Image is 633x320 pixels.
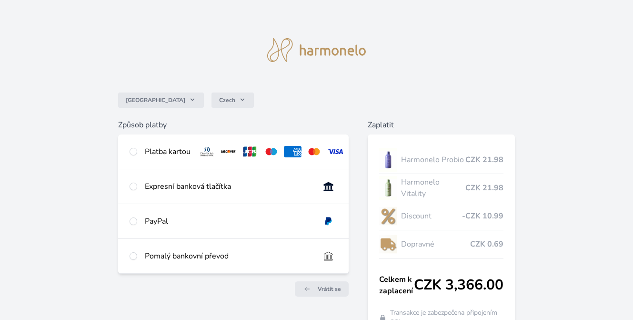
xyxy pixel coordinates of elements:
span: CZK 21.98 [465,154,503,165]
img: delivery-lo.png [379,232,397,256]
img: CLEAN_VITALITY_se_stinem_x-lo.jpg [379,176,397,200]
img: logo.svg [267,38,366,62]
a: Vrátit se [295,281,349,297]
span: Harmonelo Vitality [401,176,465,199]
h6: Způsob platby [118,119,349,131]
img: maestro.svg [262,146,280,157]
span: Vrátit se [318,285,341,293]
img: amex.svg [284,146,301,157]
img: diners.svg [198,146,216,157]
img: discover.svg [220,146,237,157]
img: jcb.svg [241,146,259,157]
img: CLEAN_PROBIO_se_stinem_x-lo.jpg [379,148,397,172]
span: CZK 3,366.00 [414,277,503,294]
img: discount-lo.png [379,204,397,228]
span: CZK 21.98 [465,182,503,194]
img: paypal.svg [320,216,337,227]
span: Discount [401,210,462,222]
span: CZK 0.69 [470,238,503,250]
h6: Zaplatit [368,119,515,131]
span: Dopravné [401,238,470,250]
img: bankTransfer_IBAN.svg [320,250,337,262]
div: Pomalý bankovní převod [145,250,312,262]
img: mc.svg [305,146,323,157]
img: visa.svg [327,146,344,157]
span: Harmonelo Probio [401,154,465,165]
div: Platba kartou [145,146,191,157]
span: [GEOGRAPHIC_DATA] [126,96,185,104]
span: -CZK 10.99 [462,210,503,222]
button: Czech [211,93,254,108]
span: Czech [219,96,235,104]
div: PayPal [145,216,312,227]
img: onlineBanking_CZ.svg [320,181,337,192]
button: [GEOGRAPHIC_DATA] [118,93,204,108]
div: Expresní banková tlačítka [145,181,312,192]
span: Celkem k zaplacení [379,274,414,297]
